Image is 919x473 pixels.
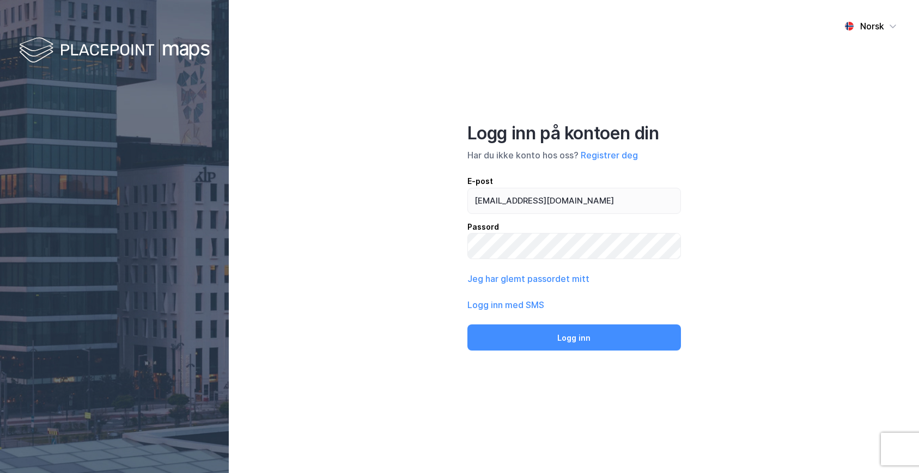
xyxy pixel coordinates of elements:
[19,35,210,67] img: logo-white.f07954bde2210d2a523dddb988cd2aa7.svg
[467,220,681,234] div: Passord
[467,149,681,162] div: Har du ikke konto hos oss?
[467,298,544,311] button: Logg inn med SMS
[581,149,638,162] button: Registrer deg
[467,175,681,188] div: E-post
[865,421,919,473] iframe: Chat Widget
[865,421,919,473] div: Kontrollprogram for chat
[860,20,884,33] div: Norsk
[467,122,681,144] div: Logg inn på kontoen din
[467,272,589,285] button: Jeg har glemt passordet mitt
[467,324,681,351] button: Logg inn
